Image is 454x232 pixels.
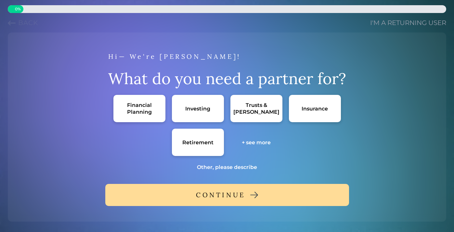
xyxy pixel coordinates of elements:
button: Previous question [8,18,38,27]
span: Back [18,19,38,27]
div: + see more [242,139,271,146]
span: 0 % [8,6,21,12]
div: Hi— We're [PERSON_NAME]! [108,51,346,62]
a: I'm a returning user [370,18,446,27]
div: CONTINUE [196,189,245,201]
div: Financial Planning [120,102,159,115]
div: Other, please describe [197,164,257,171]
div: 0% complete [8,5,23,13]
div: Retirement [182,139,214,146]
button: CONTINUE [105,184,349,206]
div: What do you need a partner for? [108,69,346,88]
div: Trusts & [PERSON_NAME] [233,102,279,115]
div: Insurance [302,105,328,112]
div: Investing [185,105,210,112]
